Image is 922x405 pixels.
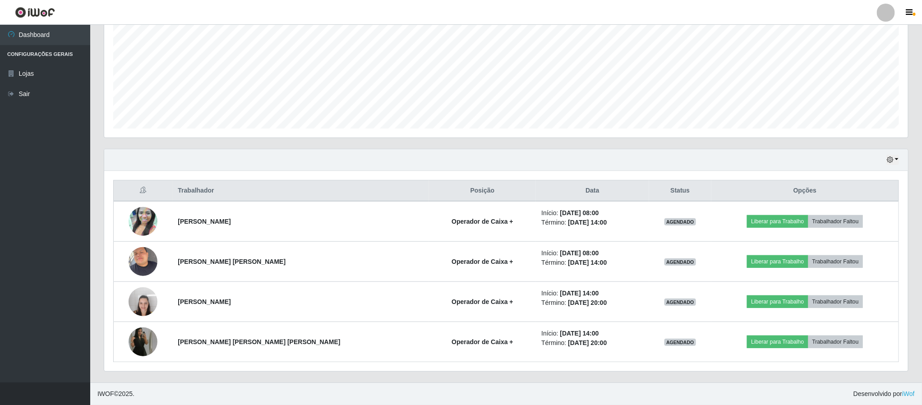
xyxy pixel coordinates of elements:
[747,295,808,308] button: Liberar para Trabalho
[541,208,643,218] li: Início:
[664,299,696,306] span: AGENDADO
[97,389,134,399] span: © 2025 .
[560,330,599,337] time: [DATE] 14:00
[560,209,599,216] time: [DATE] 08:00
[178,258,286,265] strong: [PERSON_NAME] [PERSON_NAME]
[178,338,340,345] strong: [PERSON_NAME] [PERSON_NAME] [PERSON_NAME]
[129,316,157,368] img: 1757191377874.jpeg
[536,180,649,202] th: Data
[15,7,55,18] img: CoreUI Logo
[747,336,808,348] button: Liberar para Trabalho
[902,390,915,397] a: iWof
[129,242,157,281] img: 1734154515134.jpeg
[452,218,513,225] strong: Operador de Caixa +
[568,299,607,306] time: [DATE] 20:00
[568,339,607,346] time: [DATE] 20:00
[541,329,643,338] li: Início:
[452,338,513,345] strong: Operador de Caixa +
[129,196,157,247] img: 1650687338616.jpeg
[541,289,643,298] li: Início:
[452,258,513,265] strong: Operador de Caixa +
[541,298,643,308] li: Término:
[664,339,696,346] span: AGENDADO
[808,215,863,228] button: Trabalhador Faltou
[664,258,696,266] span: AGENDADO
[452,298,513,305] strong: Operador de Caixa +
[172,180,429,202] th: Trabalhador
[568,219,607,226] time: [DATE] 14:00
[97,390,114,397] span: IWOF
[808,255,863,268] button: Trabalhador Faltou
[560,249,599,257] time: [DATE] 08:00
[541,249,643,258] li: Início:
[560,290,599,297] time: [DATE] 14:00
[808,336,863,348] button: Trabalhador Faltou
[541,258,643,267] li: Término:
[541,338,643,348] li: Término:
[129,282,157,321] img: 1655230904853.jpeg
[178,218,230,225] strong: [PERSON_NAME]
[664,218,696,226] span: AGENDADO
[747,255,808,268] button: Liberar para Trabalho
[711,180,899,202] th: Opções
[429,180,536,202] th: Posição
[747,215,808,228] button: Liberar para Trabalho
[649,180,712,202] th: Status
[568,259,607,266] time: [DATE] 14:00
[541,218,643,227] li: Término:
[853,389,915,399] span: Desenvolvido por
[178,298,230,305] strong: [PERSON_NAME]
[808,295,863,308] button: Trabalhador Faltou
